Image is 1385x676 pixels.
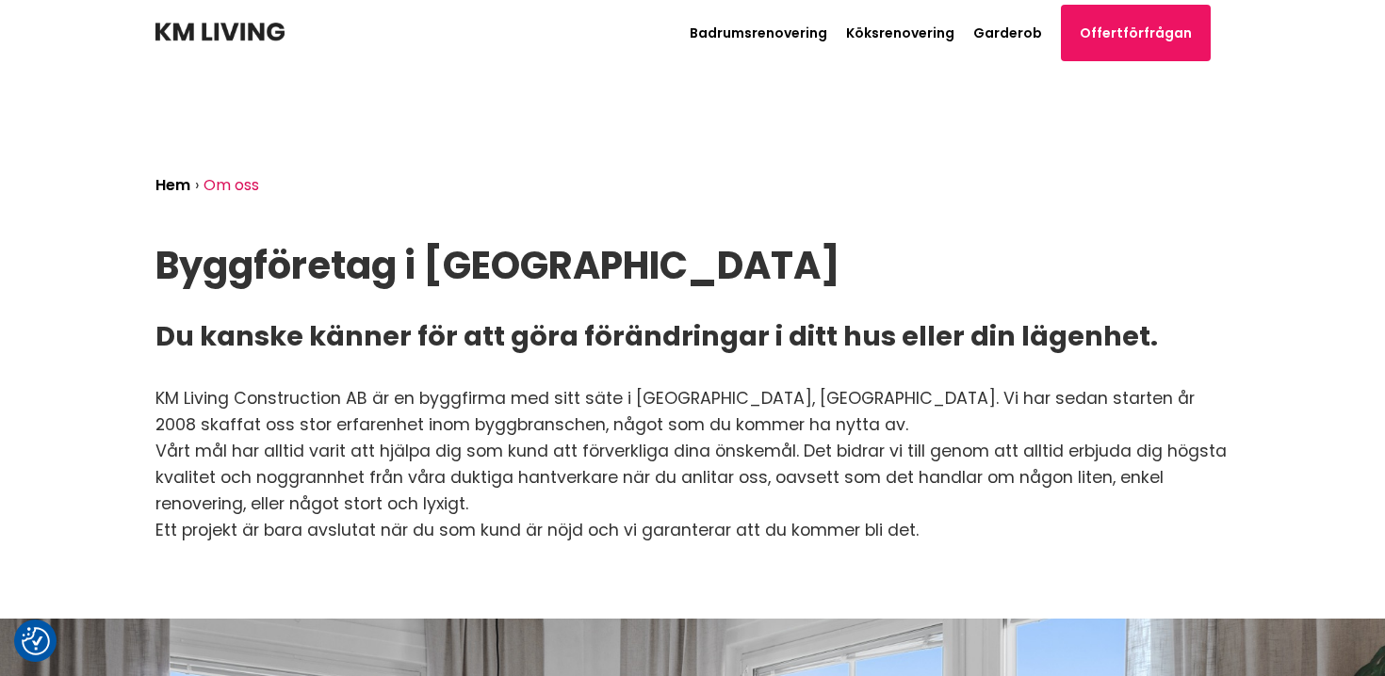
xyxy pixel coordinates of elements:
[22,627,50,655] button: Samtyckesinställningar
[973,24,1042,42] a: Garderob
[155,385,1230,543] p: KM Living Construction AB är en byggfirma med sitt säte i [GEOGRAPHIC_DATA], [GEOGRAPHIC_DATA]. V...
[22,627,50,655] img: Revisit consent button
[155,23,285,41] img: KM Living
[155,174,190,196] a: Hem
[155,317,1230,355] h2: Du kanske känner för att göra förändringar i ditt hus eller din lägenhet.
[1061,5,1211,61] a: Offertförfrågan
[195,171,204,200] li: ›
[846,24,954,42] a: Köksrenovering
[204,171,264,200] li: Om oss
[155,245,1230,287] h1: Byggföretag i [GEOGRAPHIC_DATA]
[690,24,827,42] a: Badrumsrenovering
